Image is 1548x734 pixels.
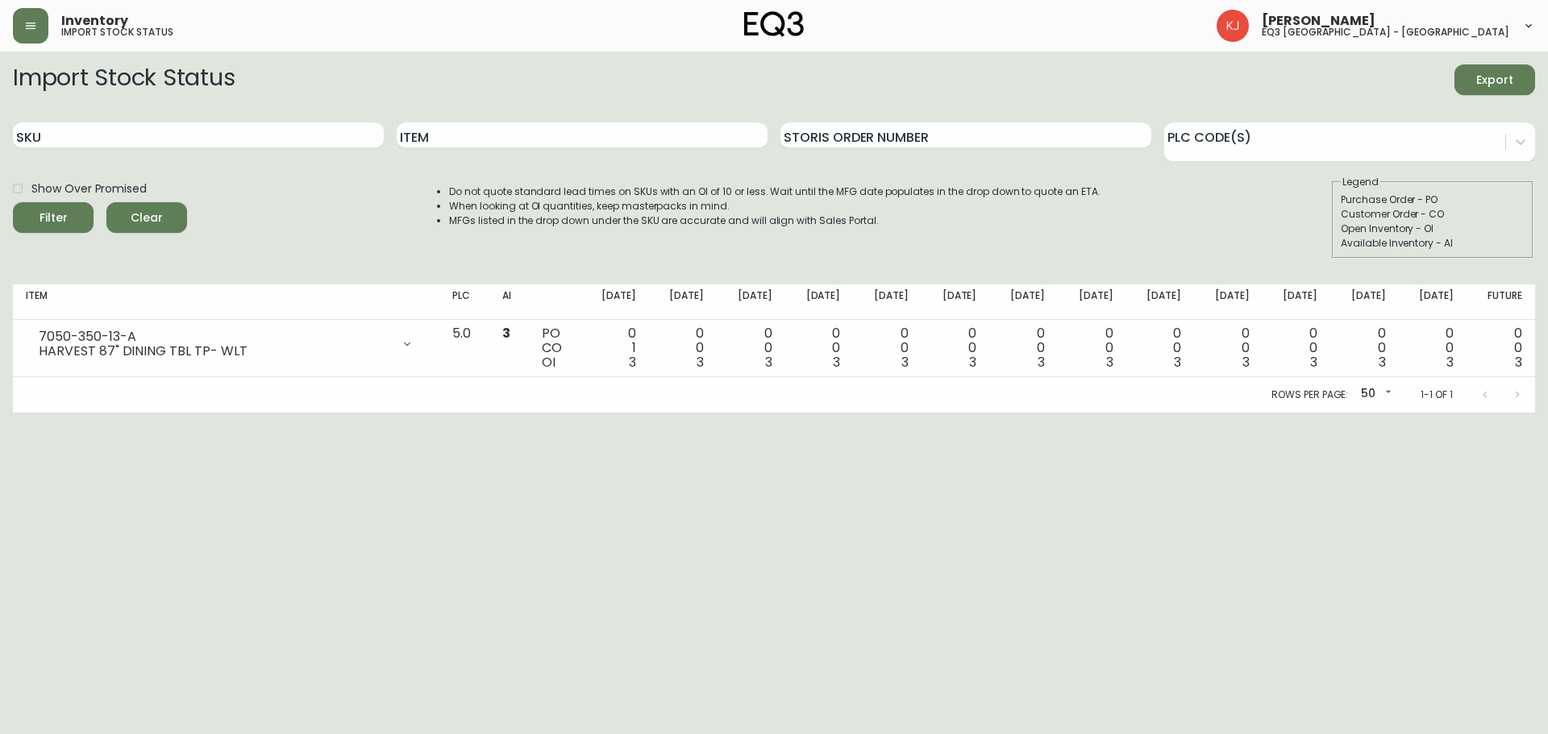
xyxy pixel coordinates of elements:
div: 0 0 [662,326,705,370]
span: 3 [969,353,976,371]
li: MFGs listed in the drop down under the SKU are accurate and will align with Sales Portal. [449,214,1101,228]
div: HARVEST 87" DINING TBL TP- WLT [39,344,391,359]
span: Show Over Promised [31,180,147,197]
div: Filter [40,208,68,228]
span: [PERSON_NAME] [1262,15,1375,27]
div: Open Inventory - OI [1341,222,1525,236]
span: Export [1467,70,1522,90]
th: [DATE] [1330,284,1399,320]
span: 3 [629,353,636,371]
p: Rows per page: [1271,388,1348,402]
span: 3 [765,353,772,371]
button: Filter [13,202,94,233]
div: 0 0 [1412,326,1454,370]
div: Available Inventory - AI [1341,236,1525,251]
div: 7050-350-13-A [39,330,391,344]
th: [DATE] [1263,284,1331,320]
span: 3 [1106,353,1113,371]
img: 24a625d34e264d2520941288c4a55f8e [1217,10,1249,42]
th: [DATE] [580,284,649,320]
button: Clear [106,202,187,233]
th: [DATE] [649,284,718,320]
div: Customer Order - CO [1341,207,1525,222]
td: 5.0 [439,320,489,377]
div: 0 0 [1071,326,1113,370]
span: 3 [833,353,840,371]
span: 3 [1242,353,1250,371]
div: Purchase Order - PO [1341,193,1525,207]
legend: Legend [1341,175,1380,189]
th: AI [489,284,529,320]
li: When looking at OI quantities, keep masterpacks in mind. [449,199,1101,214]
th: [DATE] [785,284,854,320]
th: [DATE] [717,284,785,320]
th: PLC [439,284,489,320]
th: Future [1467,284,1535,320]
div: 0 1 [593,326,636,370]
div: 0 0 [1275,326,1318,370]
li: Do not quote standard lead times on SKUs with an OI of 10 or less. Wait until the MFG date popula... [449,185,1101,199]
span: Inventory [61,15,128,27]
div: 0 0 [798,326,841,370]
th: Item [13,284,439,320]
span: Clear [119,208,174,228]
th: [DATE] [1058,284,1126,320]
div: PO CO [542,326,568,370]
div: 0 0 [934,326,977,370]
h5: import stock status [61,27,173,37]
th: [DATE] [989,284,1058,320]
img: logo [744,11,804,37]
div: 0 0 [1207,326,1250,370]
div: 7050-350-13-AHARVEST 87" DINING TBL TP- WLT [26,326,427,362]
div: 0 0 [1479,326,1522,370]
h5: eq3 [GEOGRAPHIC_DATA] - [GEOGRAPHIC_DATA] [1262,27,1509,37]
div: 0 0 [1343,326,1386,370]
span: 3 [1038,353,1045,371]
div: 0 0 [730,326,772,370]
th: [DATE] [1126,284,1195,320]
h2: Import Stock Status [13,64,235,95]
button: Export [1454,64,1535,95]
div: 50 [1354,381,1395,408]
span: 3 [1379,353,1386,371]
th: [DATE] [853,284,922,320]
th: [DATE] [1194,284,1263,320]
span: 3 [502,324,510,342]
span: 3 [1174,353,1181,371]
span: 3 [697,353,704,371]
p: 1-1 of 1 [1421,388,1453,402]
span: OI [542,353,556,371]
th: [DATE] [922,284,990,320]
span: 3 [1515,353,1522,371]
div: 0 0 [866,326,909,370]
th: [DATE] [1399,284,1467,320]
span: 3 [1446,353,1454,371]
span: 3 [901,353,909,371]
span: 3 [1310,353,1317,371]
div: 0 0 [1139,326,1182,370]
div: 0 0 [1002,326,1045,370]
